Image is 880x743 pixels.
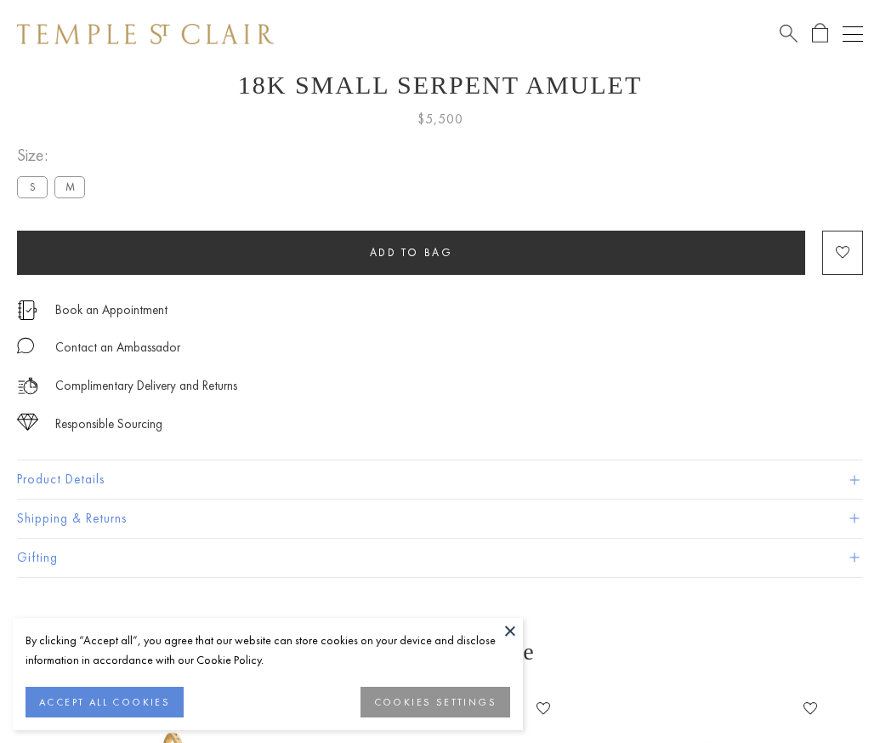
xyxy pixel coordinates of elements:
button: COOKIES SETTINGS [361,687,510,717]
button: Add to bag [17,231,805,275]
span: Size: [17,141,92,169]
img: icon_appointment.svg [17,300,37,320]
p: Complimentary Delivery and Returns [55,375,237,397]
a: Search [780,23,798,44]
span: $5,500 [417,108,463,130]
img: icon_delivery.svg [17,375,38,397]
button: Open navigation [843,24,863,44]
button: Product Details [17,460,863,499]
button: Gifting [17,539,863,577]
img: Temple St. Clair [17,24,274,44]
button: Shipping & Returns [17,500,863,538]
a: Open Shopping Bag [812,23,828,44]
button: ACCEPT ALL COOKIES [26,687,184,717]
label: M [54,176,85,197]
span: Add to bag [370,245,453,260]
label: S [17,176,48,197]
img: icon_sourcing.svg [17,414,38,431]
div: Responsible Sourcing [55,414,162,435]
img: MessageIcon-01_2.svg [17,337,34,354]
div: By clicking “Accept all”, you agree that our website can store cookies on your device and disclos... [26,631,510,670]
h1: 18K Small Serpent Amulet [17,71,863,100]
a: Book an Appointment [55,300,167,319]
div: Contact an Ambassador [55,337,180,358]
